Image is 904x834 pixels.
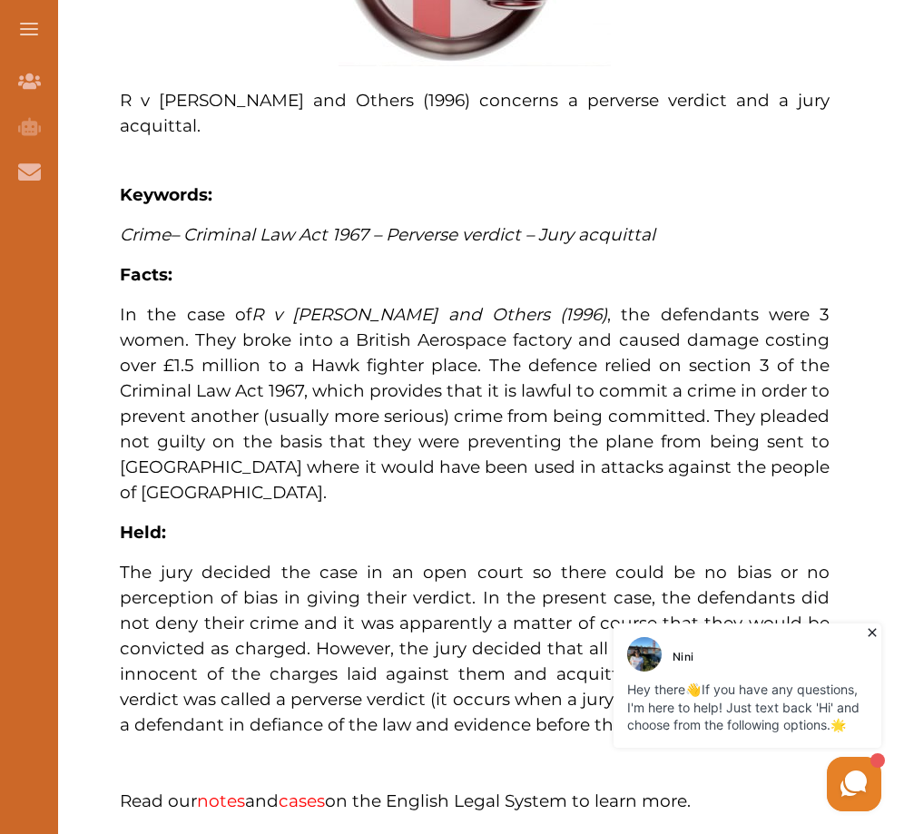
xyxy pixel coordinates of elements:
[120,562,830,735] span: The jury decided the case in an open court so there could be no bias or no perception of bias in ...
[468,619,886,816] iframe: HelpCrunch
[183,224,381,245] span: Criminal Law Act 1967 –
[120,790,691,811] span: Read our and on the English Legal System to learn more.
[279,790,325,811] a: cases
[120,304,607,325] span: In the case of
[171,224,179,245] span: –
[120,522,166,543] strong: Held:
[197,790,245,811] a: notes
[120,184,212,205] strong: Keywords:
[120,90,830,136] span: R v [PERSON_NAME] and Others (1996) concerns a perverse verdict and a jury acquittal.
[120,224,171,245] span: Crime
[386,224,655,245] span: Perverse verdict – Jury acquittal
[120,264,172,285] strong: Facts:
[251,304,607,325] em: R v [PERSON_NAME] and Others (1996)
